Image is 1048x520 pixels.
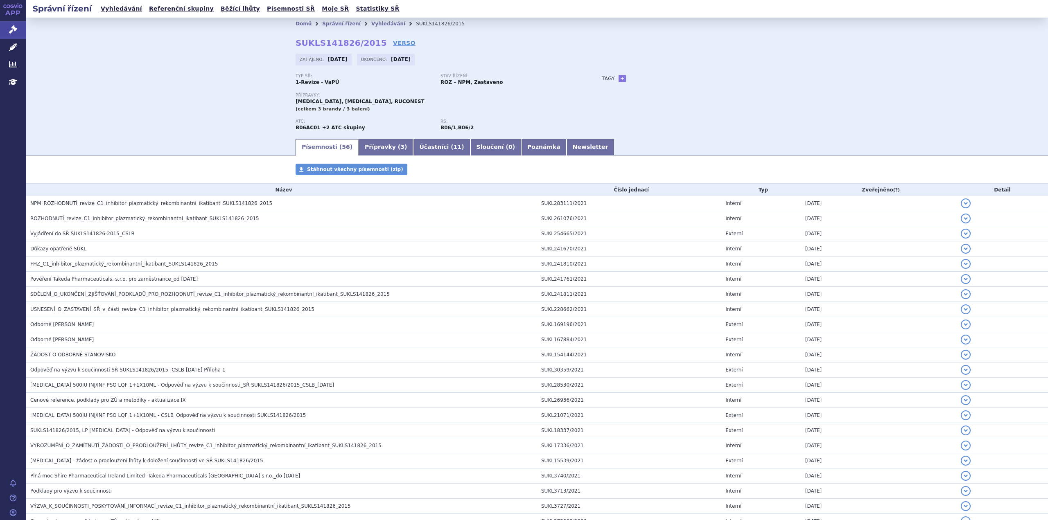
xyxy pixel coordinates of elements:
td: [DATE] [801,287,957,302]
a: Newsletter [567,139,614,155]
span: Plná moc Shire Pharmaceutical Ireland Limited -Takeda Pharmaceuticals Czech Republic s.r.o._do 30... [30,473,300,479]
span: Interní [725,261,741,267]
span: Externí [725,322,743,327]
span: 3 [400,144,404,150]
td: [DATE] [801,408,957,423]
p: Přípravky: [296,93,585,98]
a: Moje SŘ [319,3,351,14]
th: Zveřejněno [801,184,957,196]
button: detail [961,410,971,420]
span: BERINERT 500IU INJ/INF PSO LQF 1+1X10ML - CSLB_Odpověď na výzvu k součinnosti SUKLS141826/2015 [30,412,306,418]
span: 11 [454,144,461,150]
td: SUKL18337/2021 [537,423,721,438]
span: USNESENÍ_O_ZASTAVENÍ_SŘ_v_části_revize_C1_inhibitor_plazmatický_rekombinantní_ikatibant_SUKLS1418... [30,306,314,312]
button: detail [961,456,971,466]
button: detail [961,214,971,223]
strong: Ikatibant [458,125,474,131]
span: 56 [342,144,350,150]
div: , [440,119,585,131]
td: SUKL169196/2021 [537,317,721,332]
td: [DATE] [801,347,957,362]
strong: INHIBITOR, ZÍSKANÝ Z PLAZMY [296,125,321,131]
strong: SUKLS141826/2015 [296,38,387,48]
a: Přípravky (3) [359,139,413,155]
span: Odborné stanovisko ČSAKI [30,337,94,342]
span: Interní [725,306,741,312]
span: Odborné stanovisko ČSAKI [30,322,94,327]
a: Stáhnout všechny písemnosti (zip) [296,164,407,175]
td: [DATE] [801,272,957,287]
td: SUKL28530/2021 [537,378,721,393]
td: [DATE] [801,468,957,484]
td: SUKL283111/2021 [537,196,721,211]
span: ROZHODNUTÍ_revize_C1_inhibitor_plazmatický_rekombinantní_ikatibant_SUKLS141826_2015 [30,216,259,221]
p: ATC: [296,119,432,124]
td: SUKL15539/2021 [537,453,721,468]
span: Interní [725,503,741,509]
a: Vyhledávání [371,21,405,27]
span: Externí [725,367,743,373]
span: Interní [725,397,741,403]
button: detail [961,259,971,269]
td: [DATE] [801,378,957,393]
strong: skupina léčivých přípravků v zásadě terapeuticky zaměnitelných s léčivými přípravky s obsahem léč... [440,125,456,131]
span: Interní [725,443,741,448]
button: detail [961,198,971,208]
button: detail [961,350,971,360]
span: Důkazy opatřené SÚKL [30,246,86,252]
span: Ukončeno: [361,56,389,63]
p: Typ SŘ: [296,74,432,79]
th: Název [26,184,537,196]
a: Správní řízení [322,21,361,27]
span: Externí [725,231,743,236]
span: 0 [508,144,513,150]
th: Číslo jednací [537,184,721,196]
td: [DATE] [801,317,957,332]
a: Písemnosti SŘ [264,3,317,14]
td: [DATE] [801,332,957,347]
a: Písemnosti (56) [296,139,359,155]
button: detail [961,425,971,435]
strong: [DATE] [328,56,348,62]
td: [DATE] [801,211,957,226]
span: Interní [725,473,741,479]
a: Účastníci (11) [413,139,470,155]
button: detail [961,244,971,254]
span: Pověření Takeda Pharmaceuticals, s.r.o. pro zaměstnance_od 1.7.2021 [30,276,198,282]
button: detail [961,365,971,375]
th: Typ [721,184,801,196]
strong: ROZ – NPM, Zastaveno [440,79,503,85]
td: [DATE] [801,257,957,272]
span: Zahájeno: [300,56,325,63]
span: Berinert - žádost o prodloužení lhůty k doložení součinnosti ve SŘ SUKLS141826/2015 [30,458,263,464]
span: Interní [725,352,741,358]
td: SUKL154144/2021 [537,347,721,362]
span: NPM_ROZHODNUTÍ_revize_C1_inhibitor_plazmatický_rekombinantní_ikatibant_SUKLS141826_2015 [30,200,272,206]
span: Cenové reference, podklady pro ZÚ a metodiky - aktualizace IX [30,397,186,403]
td: [DATE] [801,241,957,257]
a: Vyhledávání [98,3,145,14]
li: SUKLS141826/2015 [416,18,475,30]
span: Vyjádření do SŘ SUKLS141826-2015_CSLB [30,231,135,236]
button: detail [961,441,971,450]
button: detail [961,501,971,511]
td: SUKL241670/2021 [537,241,721,257]
a: Statistiky SŘ [353,3,402,14]
span: Externí [725,428,743,433]
button: detail [961,229,971,239]
td: [DATE] [801,302,957,317]
td: [DATE] [801,438,957,453]
button: detail [961,486,971,496]
td: SUKL241761/2021 [537,272,721,287]
span: (celkem 3 brandy / 3 balení) [296,106,370,112]
a: Domů [296,21,312,27]
span: Stáhnout všechny písemnosti (zip) [307,167,403,172]
button: detail [961,274,971,284]
td: SUKL3727/2021 [537,499,721,514]
td: SUKL261076/2021 [537,211,721,226]
span: Externí [725,382,743,388]
span: ŽÁDOST O ODBORNÉ STANOVISKO [30,352,115,358]
td: [DATE] [801,196,957,211]
button: detail [961,320,971,329]
td: SUKL3740/2021 [537,468,721,484]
